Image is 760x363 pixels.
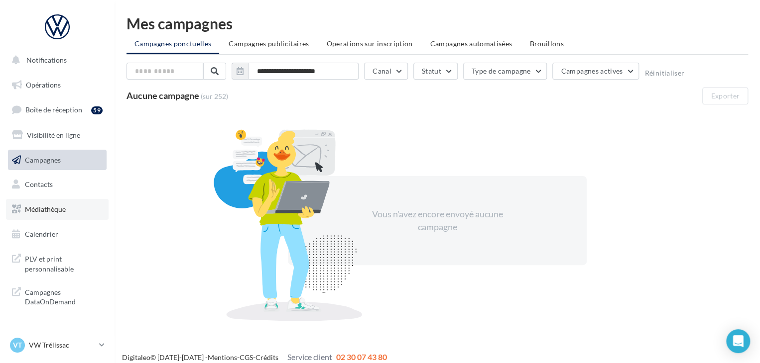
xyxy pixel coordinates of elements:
a: CGS [240,353,253,362]
button: Notifications [6,50,105,71]
div: Mes campagnes [127,16,748,31]
button: Canal [364,63,408,80]
span: Boîte de réception [25,105,82,114]
a: Digitaleo [122,353,150,362]
span: (sur 252) [201,91,228,101]
span: Operations sur inscription [326,39,412,48]
span: Campagnes publicitaires [229,39,309,48]
a: Médiathèque [6,199,109,220]
span: © [DATE]-[DATE] - - - [122,353,387,362]
span: Notifications [26,56,67,64]
a: Visibilité en ligne [6,125,109,146]
span: Calendrier [25,230,58,238]
span: PLV et print personnalisable [25,252,103,273]
span: Contacts [25,180,53,188]
div: Open Intercom Messenger [726,329,750,353]
a: Campagnes [6,150,109,171]
a: Boîte de réception59 [6,99,109,120]
a: PLV et print personnalisable [6,248,109,277]
a: Opérations [6,75,109,95]
button: Type de campagne [463,63,547,80]
span: Visibilité en ligne [27,131,80,139]
a: Campagnes DataOnDemand [6,281,109,311]
span: Médiathèque [25,205,66,213]
button: Statut [413,63,458,80]
a: Calendrier [6,224,109,245]
span: VT [13,340,22,350]
a: Contacts [6,174,109,195]
button: Réinitialiser [644,69,684,77]
span: Campagnes automatisées [430,39,512,48]
a: Crédits [255,353,278,362]
p: VW Trélissac [29,340,95,350]
span: Campagnes actives [561,67,623,75]
span: 02 30 07 43 80 [336,352,387,362]
span: Campagnes [25,155,61,164]
span: Opérations [26,81,61,89]
span: Aucune campagne [127,90,199,101]
span: Service client [287,352,332,362]
button: Exporter [702,88,748,104]
div: 59 [91,106,103,114]
span: Campagnes DataOnDemand [25,285,103,307]
button: Campagnes actives [552,63,639,80]
a: Mentions [208,353,237,362]
span: Brouillons [529,39,564,48]
a: VT VW Trélissac [8,336,107,355]
div: Vous n'avez encore envoyé aucune campagne [352,208,523,233]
